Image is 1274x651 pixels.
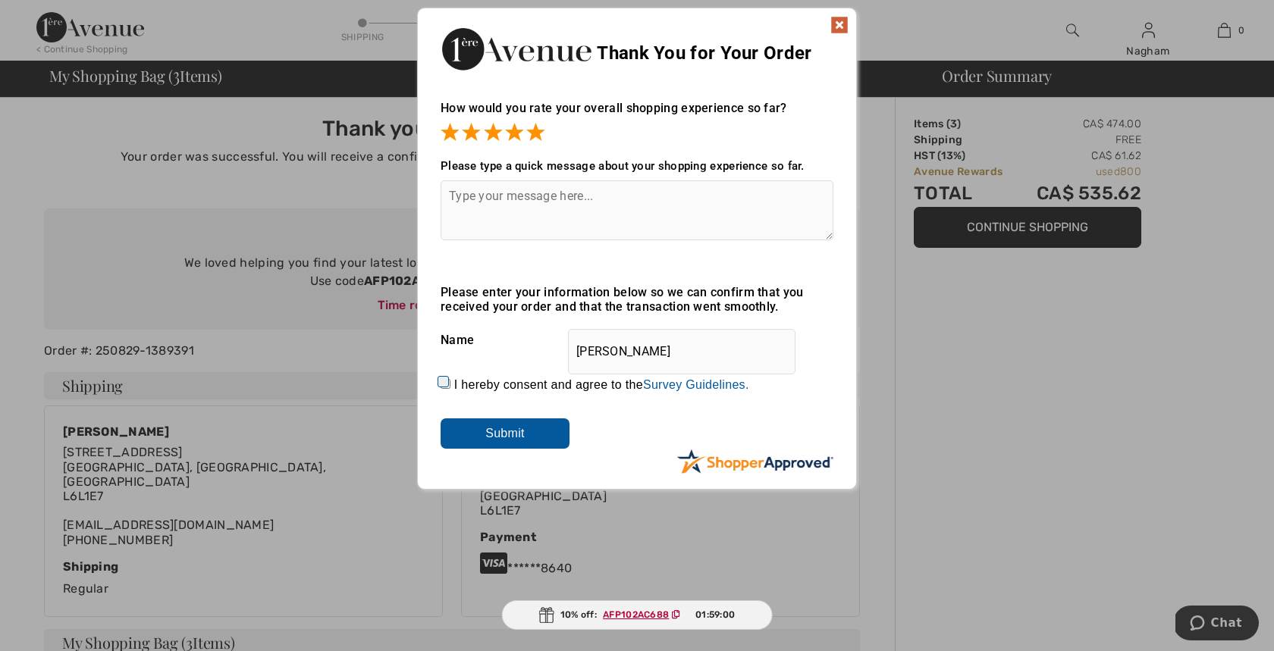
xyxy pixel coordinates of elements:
[502,600,773,630] div: 10% off:
[454,378,749,392] label: I hereby consent and agree to the
[36,11,67,24] span: Chat
[597,42,811,64] span: Thank You for Your Order
[603,609,669,620] ins: AFP102AC688
[441,23,592,74] img: Thank You for Your Order
[441,285,833,314] div: Please enter your information below so we can confirm that you received your order and that the t...
[441,159,833,173] div: Please type a quick message about your shopping experience so far.
[441,418,570,449] input: Submit
[830,16,849,34] img: x
[441,86,833,144] div: How would you rate your overall shopping experience so far?
[539,607,554,623] img: Gift.svg
[643,378,749,391] a: Survey Guidelines.
[441,321,833,359] div: Name
[695,608,735,621] span: 01:59:00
